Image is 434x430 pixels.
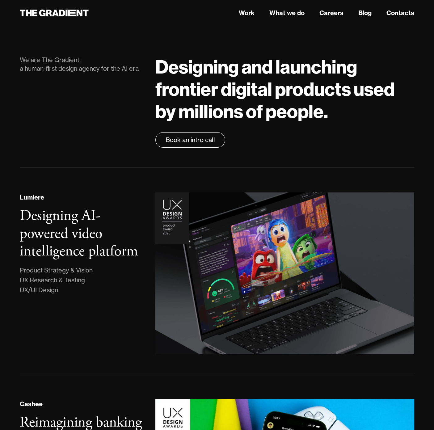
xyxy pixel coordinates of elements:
a: Book an intro call [155,132,225,148]
a: What we do [269,8,305,18]
div: Cashee [20,399,43,409]
div: Product Strategy & Vision UX Research & Testing UX/UI Design [20,265,93,295]
a: Contacts [386,8,414,18]
a: LumiereDesigning AI-powered video intelligence platformProduct Strategy & VisionUX Research & Tes... [20,192,414,354]
h3: Designing AI-powered video intelligence platform [20,206,138,261]
a: Careers [319,8,343,18]
a: Blog [358,8,372,18]
a: Work [239,8,255,18]
div: We are The Gradient, a human-first design agency for the AI era [20,56,143,73]
h1: Designing and launching frontier digital products used by millions of people. [155,56,414,122]
div: Lumiere [20,193,44,202]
